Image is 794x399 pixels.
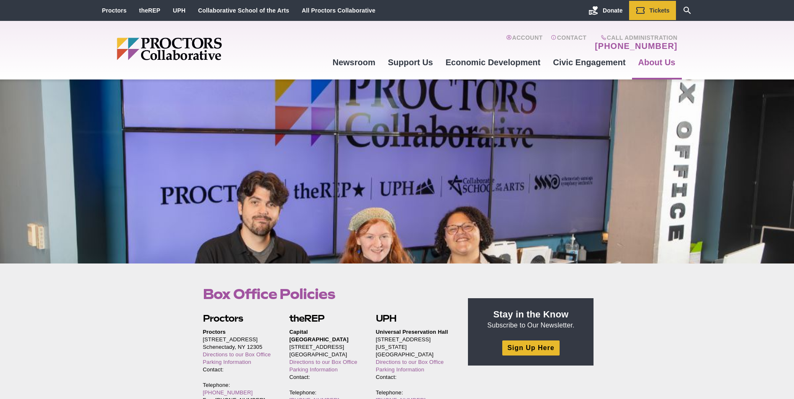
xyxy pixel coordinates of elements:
a: theREP [139,7,160,14]
a: Donate [582,1,629,20]
span: Tickets [650,7,670,14]
a: Parking Information [289,366,338,373]
a: Civic Engagement [547,51,632,74]
a: Sign Up Here [502,340,559,355]
a: [PHONE_NUMBER] [203,389,253,396]
span: Call Administration [592,34,677,41]
a: Parking Information [203,359,252,365]
strong: Capital [GEOGRAPHIC_DATA] [289,329,349,343]
h2: Proctors [203,312,276,325]
p: [STREET_ADDRESS][US_STATE] [GEOGRAPHIC_DATA] Contact: [376,328,449,381]
p: Subscribe to Our Newsletter. [478,308,583,330]
a: UPH [173,7,185,14]
a: Collaborative School of the Arts [198,7,289,14]
a: Account [506,34,542,51]
span: Donate [603,7,622,14]
img: Proctors logo [117,38,286,60]
p: [STREET_ADDRESS] Schenectady, NY 12305 Contact: [203,328,276,373]
a: Proctors [102,7,127,14]
h2: theREP [289,312,362,325]
a: Search [676,1,699,20]
a: Directions to our Box Office [289,359,357,365]
strong: Universal Preservation Hall [376,329,448,335]
a: Tickets [629,1,676,20]
a: Economic Development [439,51,547,74]
a: Parking Information [376,366,424,373]
a: About Us [632,51,682,74]
a: Newsroom [326,51,381,74]
h2: UPH [376,312,449,325]
h1: Box Office Policies [203,286,449,302]
a: Contact [551,34,586,51]
p: [STREET_ADDRESS] [GEOGRAPHIC_DATA] Contact: [289,328,362,381]
a: Support Us [382,51,439,74]
a: [PHONE_NUMBER] [595,41,677,51]
strong: Proctors [203,329,226,335]
a: Directions to our Box Office [203,351,271,358]
a: All Proctors Collaborative [302,7,375,14]
strong: Stay in the Know [493,309,569,320]
a: Directions to our Box Office [376,359,444,365]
